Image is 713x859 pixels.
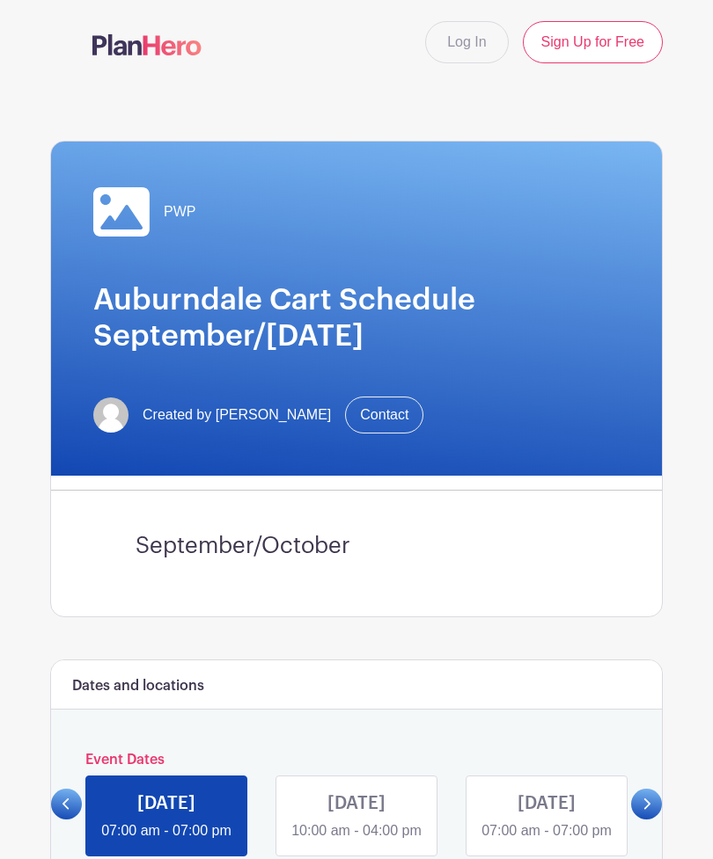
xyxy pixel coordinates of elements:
[93,397,129,433] img: default-ce2991bfa6775e67f084385cd625a349d9dcbb7a52a09fb2fda1e96e2d18dcdb.png
[523,21,663,63] a: Sign Up for Free
[72,678,204,695] h6: Dates and locations
[345,397,423,433] a: Contact
[92,34,202,55] img: logo-507f7623f17ff9eddc593b1ce0a138ce2505c220e1c5a4e2b4648c50719b7d32.svg
[143,404,331,426] span: Created by [PERSON_NAME]
[425,21,508,63] a: Log In
[164,201,195,222] span: PWP
[82,752,631,768] h6: Event Dates
[93,282,620,354] h1: Auburndale Cart Schedule September/[DATE]
[136,533,577,560] h3: September/October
